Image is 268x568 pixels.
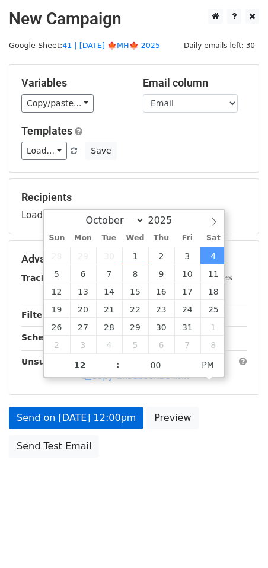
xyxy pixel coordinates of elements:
span: October 22, 2025 [122,300,148,318]
span: October 21, 2025 [96,300,122,318]
span: November 2, 2025 [44,336,70,353]
span: Sun [44,234,70,242]
h2: New Campaign [9,9,259,29]
h5: Advanced [21,253,247,266]
span: October 18, 2025 [200,282,226,300]
span: November 5, 2025 [122,336,148,353]
iframe: Chat Widget [209,511,268,568]
input: Year [145,215,187,226]
span: October 30, 2025 [148,318,174,336]
span: November 3, 2025 [70,336,96,353]
span: October 4, 2025 [200,247,226,264]
span: October 10, 2025 [174,264,200,282]
span: Tue [96,234,122,242]
a: Templates [21,125,72,137]
a: Daily emails left: 30 [180,41,259,50]
span: October 2, 2025 [148,247,174,264]
span: October 13, 2025 [70,282,96,300]
span: September 29, 2025 [70,247,96,264]
span: October 25, 2025 [200,300,226,318]
a: 41 | [DATE] 🍁MH🍁 2025 [62,41,160,50]
span: October 14, 2025 [96,282,122,300]
span: October 12, 2025 [44,282,70,300]
span: October 15, 2025 [122,282,148,300]
span: October 24, 2025 [174,300,200,318]
strong: Filters [21,310,52,320]
span: Wed [122,234,148,242]
span: November 7, 2025 [174,336,200,353]
span: Thu [148,234,174,242]
span: Click to toggle [192,353,224,376]
span: October 16, 2025 [148,282,174,300]
small: Google Sheet: [9,41,160,50]
span: Daily emails left: 30 [180,39,259,52]
strong: Unsubscribe [21,357,79,366]
a: Preview [146,407,199,429]
span: October 3, 2025 [174,247,200,264]
span: Sat [200,234,226,242]
span: October 11, 2025 [200,264,226,282]
span: October 1, 2025 [122,247,148,264]
span: October 7, 2025 [96,264,122,282]
span: October 29, 2025 [122,318,148,336]
h5: Variables [21,76,125,90]
span: September 28, 2025 [44,247,70,264]
strong: Tracking [21,273,61,283]
span: Fri [174,234,200,242]
span: October 17, 2025 [174,282,200,300]
span: : [116,353,120,376]
span: October 6, 2025 [70,264,96,282]
label: UTM Codes [186,272,232,284]
span: Mon [70,234,96,242]
span: October 19, 2025 [44,300,70,318]
span: November 4, 2025 [96,336,122,353]
strong: Schedule [21,333,64,342]
span: October 8, 2025 [122,264,148,282]
span: October 23, 2025 [148,300,174,318]
a: Send Test Email [9,435,99,458]
span: November 8, 2025 [200,336,226,353]
span: October 26, 2025 [44,318,70,336]
a: Copy/paste... [21,94,94,113]
div: Loading... [21,191,247,222]
button: Save [85,142,116,160]
span: October 20, 2025 [70,300,96,318]
a: Copy unsubscribe link [82,371,189,381]
span: October 27, 2025 [70,318,96,336]
span: November 6, 2025 [148,336,174,353]
input: Hour [44,353,116,377]
span: October 9, 2025 [148,264,174,282]
input: Minute [120,353,192,377]
a: Send on [DATE] 12:00pm [9,407,143,429]
span: September 30, 2025 [96,247,122,264]
h5: Recipients [21,191,247,204]
h5: Email column [143,76,247,90]
span: November 1, 2025 [200,318,226,336]
span: October 28, 2025 [96,318,122,336]
span: October 5, 2025 [44,264,70,282]
a: Load... [21,142,67,160]
span: October 31, 2025 [174,318,200,336]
